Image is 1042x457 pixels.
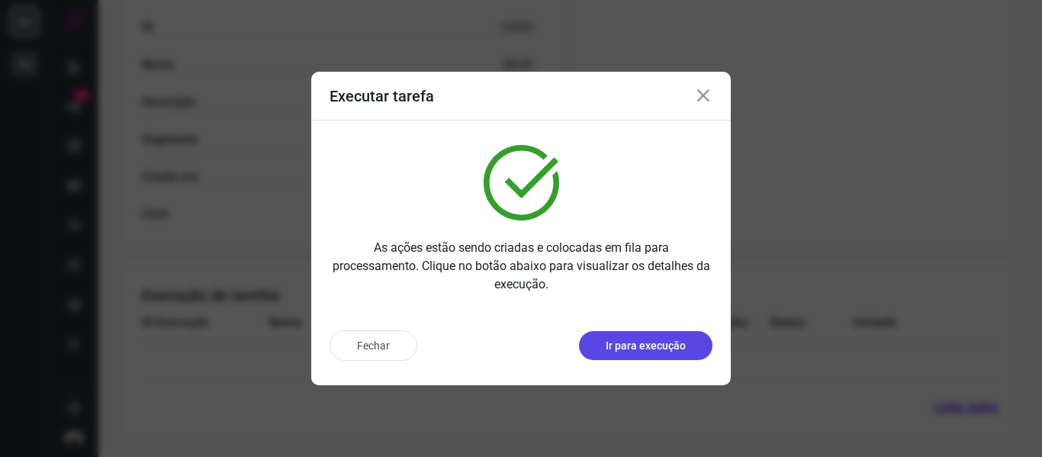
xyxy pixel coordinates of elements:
button: Ir para execução [579,331,712,360]
p: As ações estão sendo criadas e colocadas em fila para processamento. Clique no botão abaixo para ... [330,239,712,294]
img: verified.svg [484,145,559,220]
p: Ir para execução [606,338,686,354]
h3: Executar tarefa [330,87,434,105]
button: Fechar [330,330,417,361]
